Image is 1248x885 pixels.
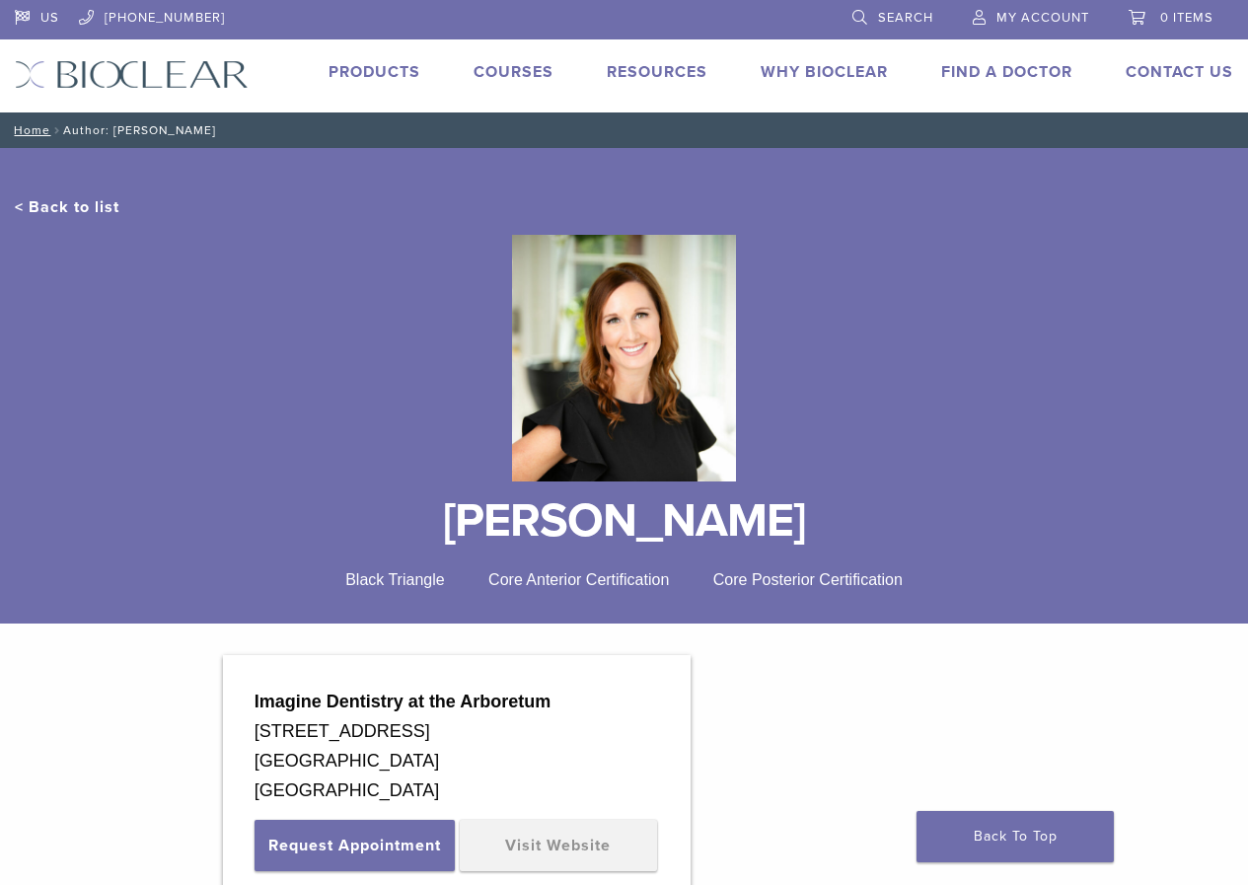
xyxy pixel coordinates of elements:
button: Request Appointment [255,820,455,871]
a: Visit Website [460,820,657,871]
span: Search [878,10,933,26]
a: < Back to list [15,197,119,217]
a: Home [8,123,50,137]
a: Back To Top [917,811,1114,862]
span: 0 items [1160,10,1213,26]
span: My Account [996,10,1089,26]
strong: Imagine Dentistry at the Arboretum [255,692,551,711]
span: / [50,125,63,135]
a: Contact Us [1126,62,1233,82]
span: Core Posterior Certification [713,571,903,588]
span: Black Triangle [345,571,445,588]
div: [GEOGRAPHIC_DATA] [GEOGRAPHIC_DATA] [255,746,659,805]
a: Find A Doctor [941,62,1072,82]
div: [STREET_ADDRESS] [255,716,659,746]
a: Products [329,62,420,82]
img: Bioclear [15,60,249,89]
img: Bioclear [512,235,736,481]
a: Resources [607,62,707,82]
a: Courses [474,62,553,82]
span: Core Anterior Certification [488,571,669,588]
h1: [PERSON_NAME] [15,497,1233,545]
a: Why Bioclear [761,62,888,82]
